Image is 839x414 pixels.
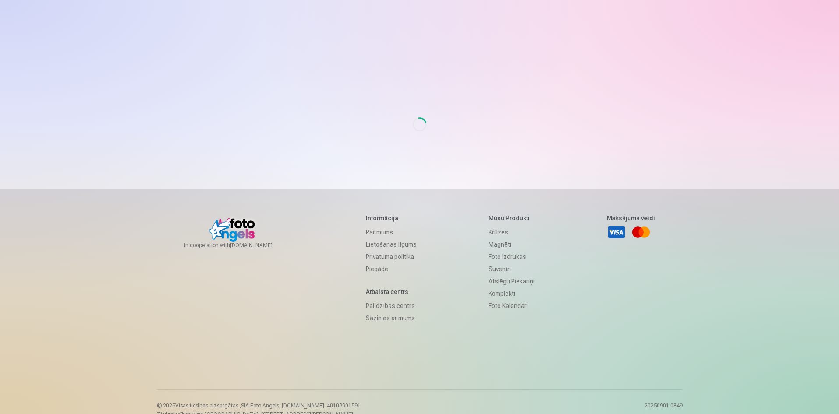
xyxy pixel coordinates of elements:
h5: Maksājuma veidi [607,214,655,223]
h5: Informācija [366,214,417,223]
a: Par mums [366,226,417,238]
a: Magnēti [489,238,535,251]
a: Foto izdrukas [489,251,535,263]
a: Suvenīri [489,263,535,275]
span: In cooperation with [184,242,294,249]
a: Privātuma politika [366,251,417,263]
a: Krūzes [489,226,535,238]
a: Foto kalendāri [489,300,535,312]
span: SIA Foto Angels, [DOMAIN_NAME]. 40103901591 [241,403,361,409]
a: Piegāde [366,263,417,275]
h5: Atbalsta centrs [366,287,417,296]
a: [DOMAIN_NAME] [230,242,294,249]
a: Lietošanas līgums [366,238,417,251]
p: © 2025 Visas tiesības aizsargātas. , [157,402,361,409]
a: Mastercard [631,223,651,242]
a: Komplekti [489,287,535,300]
h5: Mūsu produkti [489,214,535,223]
a: Atslēgu piekariņi [489,275,535,287]
a: Visa [607,223,626,242]
a: Palīdzības centrs [366,300,417,312]
a: Sazinies ar mums [366,312,417,324]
